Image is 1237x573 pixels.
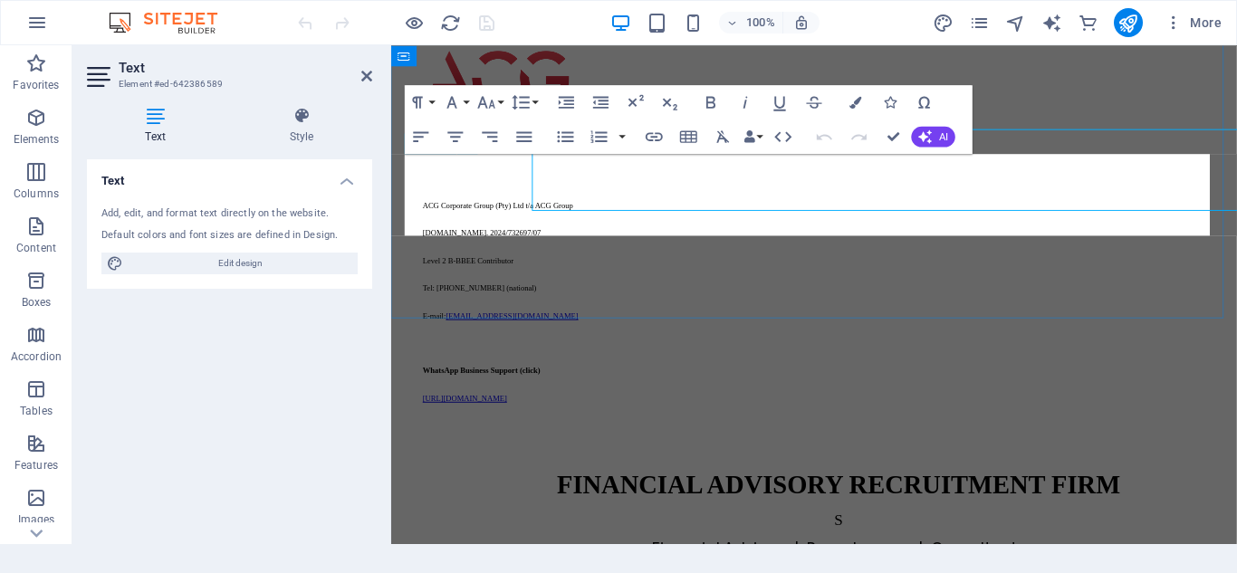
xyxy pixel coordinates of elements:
[839,85,872,119] button: Colors
[767,119,800,154] button: HTML
[129,253,352,274] span: Edit design
[87,159,372,192] h4: Text
[969,13,990,33] i: Pages (Ctrl+Alt+S)
[585,85,618,119] button: Decrease Indent
[101,206,358,222] div: Add, edit, and format text directly on the website.
[809,119,841,154] button: Undo (Ctrl+Z)
[798,85,830,119] button: Strikethrough
[673,119,705,154] button: Insert Table
[908,85,941,119] button: Special Characters
[231,107,372,145] h4: Style
[707,119,740,154] button: Clear Formatting
[933,13,954,33] i: Design (Ctrl+Alt+Y)
[619,85,652,119] button: Superscript
[912,126,955,147] button: AI
[20,404,53,418] p: Tables
[101,228,358,244] div: Default colors and font sizes are defined in Design.
[11,349,62,364] p: Accordion
[119,60,372,76] h2: Text
[1078,12,1099,33] button: commerce
[1041,13,1062,33] i: AI Writer
[13,78,59,92] p: Favorites
[101,253,358,274] button: Edit design
[104,12,240,33] img: Editor Logo
[439,85,472,119] button: Font Family
[403,12,425,33] button: Click here to leave preview mode and continue editing
[508,85,541,119] button: Line Height
[793,14,810,31] i: On resize automatically adjust zoom level to fit chosen device.
[933,12,954,33] button: design
[763,85,796,119] button: Underline (Ctrl+U)
[1005,12,1027,33] button: navigator
[474,119,506,154] button: Align Right
[877,119,910,154] button: Confirm (Ctrl+⏎)
[550,119,582,154] button: Unordered List
[1041,12,1063,33] button: text_generator
[746,12,775,33] h6: 100%
[742,119,766,154] button: Data Bindings
[1005,13,1026,33] i: Navigator
[508,119,541,154] button: Align Justify
[16,241,56,255] p: Content
[583,119,616,154] button: Ordered List
[874,85,906,119] button: Icons
[18,512,55,527] p: Images
[729,85,762,119] button: Italic (Ctrl+I)
[405,85,437,119] button: Paragraph Format
[616,119,629,154] button: Ordered List
[1114,8,1143,37] button: publish
[14,458,58,473] p: Features
[439,12,461,33] button: reload
[1157,8,1229,37] button: More
[654,85,686,119] button: Subscript
[87,107,231,145] h4: Text
[1078,13,1098,33] i: Commerce
[474,85,506,119] button: Font Size
[14,132,60,147] p: Elements
[440,13,461,33] i: Reload page
[119,76,336,92] h3: Element #ed-642386589
[719,12,783,33] button: 100%
[22,295,52,310] p: Boxes
[1165,14,1222,32] span: More
[969,12,991,33] button: pages
[1117,13,1138,33] i: Publish
[439,119,472,154] button: Align Center
[939,131,948,141] span: AI
[843,119,876,154] button: Redo (Ctrl+Shift+Z)
[14,186,59,201] p: Columns
[551,85,583,119] button: Increase Indent
[695,85,727,119] button: Bold (Ctrl+B)
[638,119,671,154] button: Insert Link
[405,119,437,154] button: Align Left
